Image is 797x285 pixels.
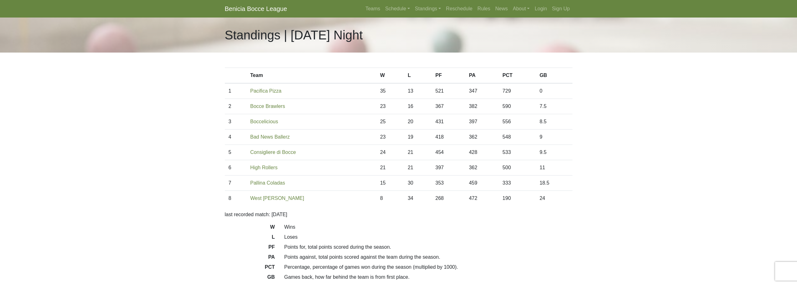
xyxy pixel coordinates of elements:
td: 2 [225,99,247,114]
td: 25 [376,114,404,130]
td: 15 [376,176,404,191]
td: 11 [536,160,572,176]
a: Standings [412,3,443,15]
th: W [376,68,404,84]
td: 7.5 [536,99,572,114]
a: Pallina Coladas [250,180,285,186]
td: 16 [404,99,432,114]
td: 4 [225,130,247,145]
th: Team [246,68,376,84]
td: 9 [536,130,572,145]
a: Pacifica Pizza [250,88,282,94]
td: 190 [499,191,536,206]
a: Sign Up [550,3,572,15]
td: 21 [376,160,404,176]
td: 21 [404,160,432,176]
dd: Points for, total points scored during the season. [280,243,577,251]
td: 418 [432,130,465,145]
td: 556 [499,114,536,130]
td: 472 [465,191,499,206]
td: 21 [404,145,432,160]
td: 397 [465,114,499,130]
dt: PCT [220,263,280,273]
td: 397 [432,160,465,176]
dt: L [220,233,280,243]
td: 548 [499,130,536,145]
a: About [510,3,532,15]
td: 431 [432,114,465,130]
td: 3 [225,114,247,130]
td: 347 [465,83,499,99]
td: 459 [465,176,499,191]
td: 8 [376,191,404,206]
a: Boccelicious [250,119,278,124]
td: 1 [225,83,247,99]
td: 20 [404,114,432,130]
h1: Standings | [DATE] Night [225,28,363,43]
td: 30 [404,176,432,191]
td: 6 [225,160,247,176]
td: 8.5 [536,114,572,130]
td: 7 [225,176,247,191]
td: 590 [499,99,536,114]
td: 521 [432,83,465,99]
a: Login [532,3,549,15]
td: 428 [465,145,499,160]
td: 9.5 [536,145,572,160]
td: 729 [499,83,536,99]
td: 35 [376,83,404,99]
td: 19 [404,130,432,145]
td: 23 [376,99,404,114]
dt: GB [220,273,280,283]
dt: W [220,223,280,233]
td: 18.5 [536,176,572,191]
td: 8 [225,191,247,206]
td: 362 [465,130,499,145]
dd: Games back, how far behind the team is from first place. [280,273,577,281]
th: L [404,68,432,84]
td: 500 [499,160,536,176]
dd: Percentage, percentage of games won during the season (multiplied by 1000). [280,263,577,271]
dd: Points against, total points scored against the team during the season. [280,253,577,261]
th: PCT [499,68,536,84]
td: 382 [465,99,499,114]
td: 362 [465,160,499,176]
a: Schedule [383,3,412,15]
th: GB [536,68,572,84]
td: 24 [376,145,404,160]
a: West [PERSON_NAME] [250,196,304,201]
td: 353 [432,176,465,191]
td: 333 [499,176,536,191]
td: 5 [225,145,247,160]
th: PA [465,68,499,84]
td: 24 [536,191,572,206]
td: 0 [536,83,572,99]
td: 13 [404,83,432,99]
a: High Rollers [250,165,277,170]
td: 533 [499,145,536,160]
dt: PF [220,243,280,253]
a: Bocce Brawlers [250,104,285,109]
td: 454 [432,145,465,160]
a: Consigliere di Bocce [250,150,296,155]
a: Rules [475,3,493,15]
a: Teams [363,3,383,15]
a: News [493,3,510,15]
dd: Wins [280,223,577,231]
a: Bad News Ballerz [250,134,290,140]
p: last recorded match: [DATE] [225,211,572,218]
dd: Loses [280,233,577,241]
td: 367 [432,99,465,114]
a: Benicia Bocce League [225,3,287,15]
td: 268 [432,191,465,206]
a: Reschedule [443,3,475,15]
dt: PA [220,253,280,263]
td: 34 [404,191,432,206]
td: 23 [376,130,404,145]
th: PF [432,68,465,84]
